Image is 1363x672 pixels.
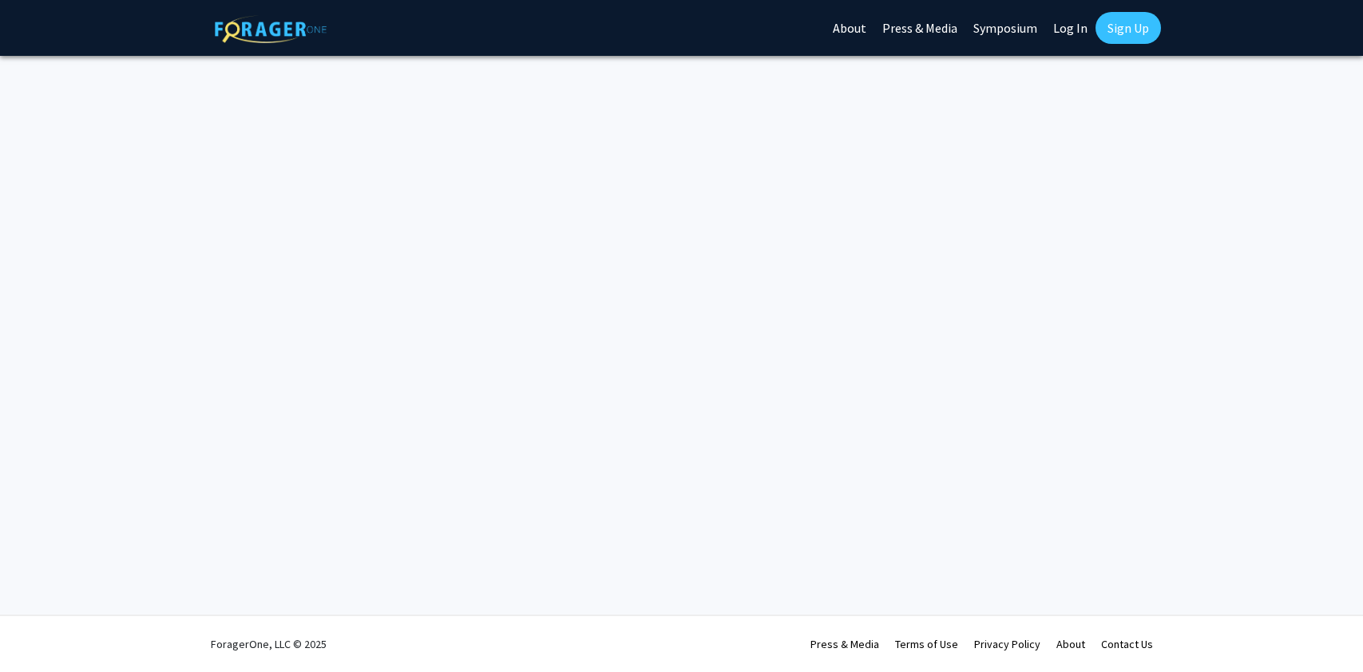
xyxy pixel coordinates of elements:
a: Contact Us [1101,637,1153,651]
a: Terms of Use [895,637,958,651]
a: Privacy Policy [974,637,1040,651]
img: ForagerOne Logo [215,15,327,43]
a: Press & Media [810,637,879,651]
div: ForagerOne, LLC © 2025 [211,616,327,672]
a: Sign Up [1096,12,1161,44]
a: About [1056,637,1085,651]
